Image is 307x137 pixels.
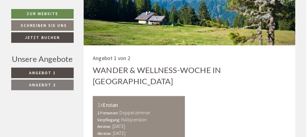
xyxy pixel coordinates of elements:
[97,100,180,109] div: Enzian
[119,110,150,116] b: Doppelzimmer
[9,18,96,23] div: [GEOGRAPHIC_DATA]
[29,82,56,88] span: Angebot 2
[11,9,74,19] a: Zur Website
[5,17,99,35] div: Guten Tag, wie können wir Ihnen helfen?
[11,32,74,43] a: Jetzt buchen
[97,124,112,129] small: Anreise:
[29,70,56,75] span: Angebot 1
[113,130,125,136] b: [DATE]
[121,116,147,123] b: Halbpension
[97,101,103,108] b: 1x
[11,20,74,31] a: Schreiben Sie uns
[93,65,286,87] div: Wander & Wellness-Woche in [GEOGRAPHIC_DATA]
[11,53,74,65] div: Unsere Angebote
[93,55,130,62] span: Angebot 1 von 2
[97,117,120,123] small: Verpflegung:
[112,123,125,129] b: [DATE]
[9,30,96,34] small: 17:00
[85,5,108,15] div: [DATE]
[97,131,112,136] small: Abreise:
[97,110,118,116] small: 2 Personen:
